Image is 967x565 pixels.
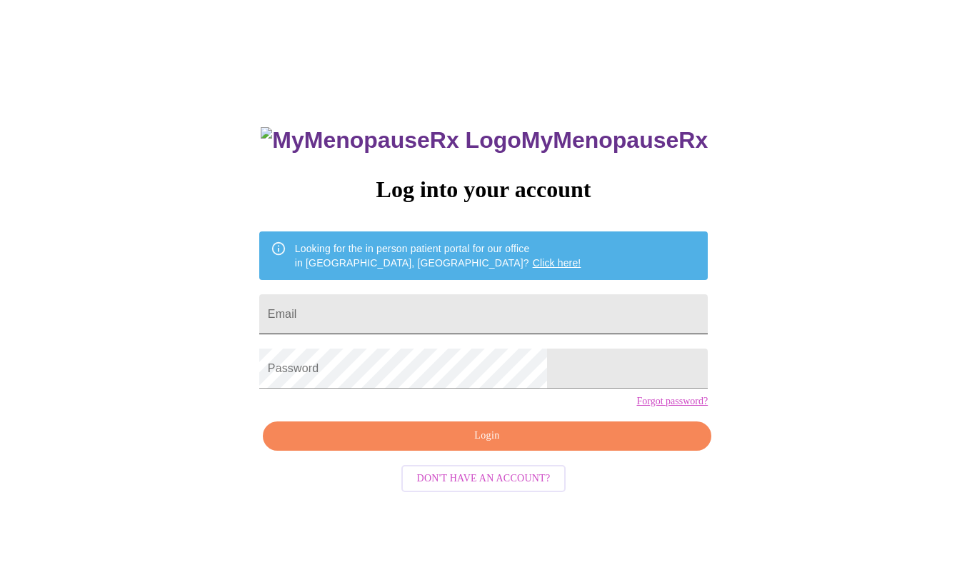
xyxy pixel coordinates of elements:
[401,465,566,493] button: Don't have an account?
[398,471,570,484] a: Don't have an account?
[261,127,708,154] h3: MyMenopauseRx
[295,236,581,276] div: Looking for the in person patient portal for our office in [GEOGRAPHIC_DATA], [GEOGRAPHIC_DATA]?
[636,396,708,407] a: Forgot password?
[417,470,551,488] span: Don't have an account?
[279,427,695,445] span: Login
[533,257,581,269] a: Click here!
[259,176,708,203] h3: Log into your account
[263,421,711,451] button: Login
[261,127,521,154] img: MyMenopauseRx Logo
